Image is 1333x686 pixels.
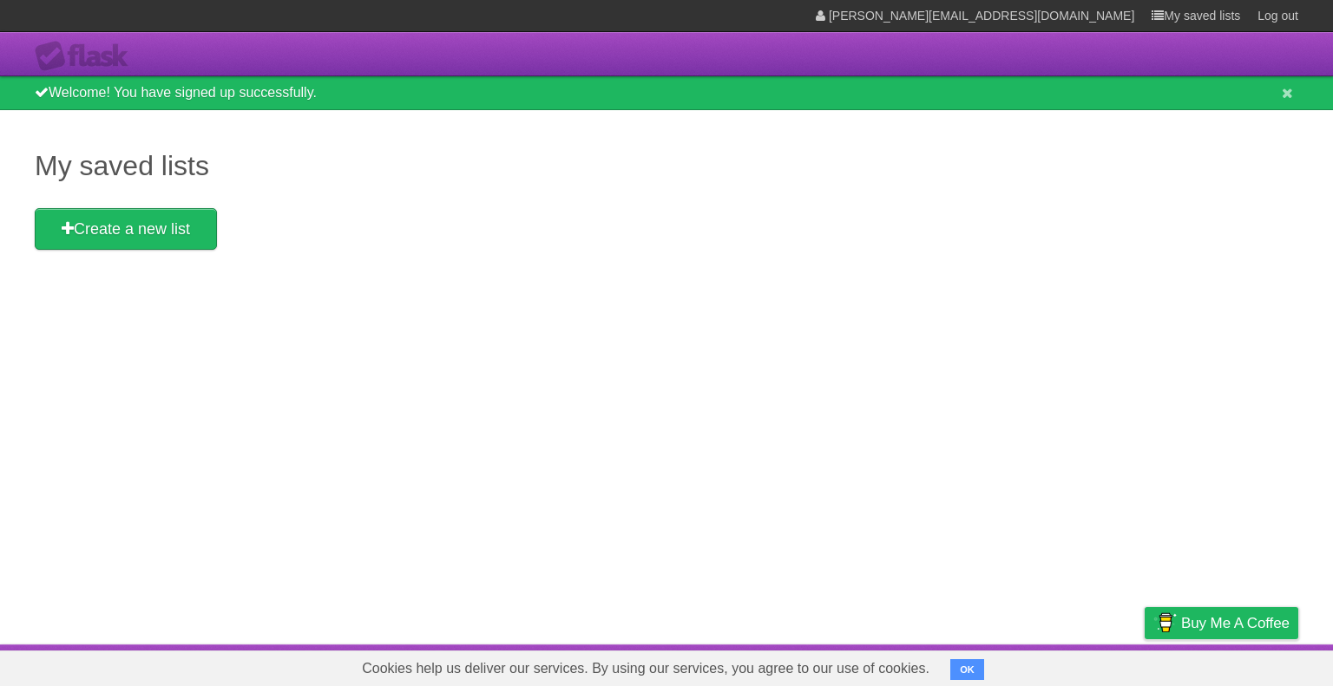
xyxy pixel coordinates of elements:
a: Suggest a feature [1189,649,1298,682]
span: Buy me a coffee [1181,608,1290,638]
a: About [914,649,950,682]
a: Create a new list [35,208,217,250]
div: Flask [35,41,139,72]
a: Buy me a coffee [1145,607,1298,639]
a: Developers [971,649,1041,682]
a: Terms [1063,649,1101,682]
img: Buy me a coffee [1153,608,1177,637]
span: Cookies help us deliver our services. By using our services, you agree to our use of cookies. [345,651,947,686]
h1: My saved lists [35,145,1298,186]
button: OK [950,659,984,680]
a: Privacy [1122,649,1167,682]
